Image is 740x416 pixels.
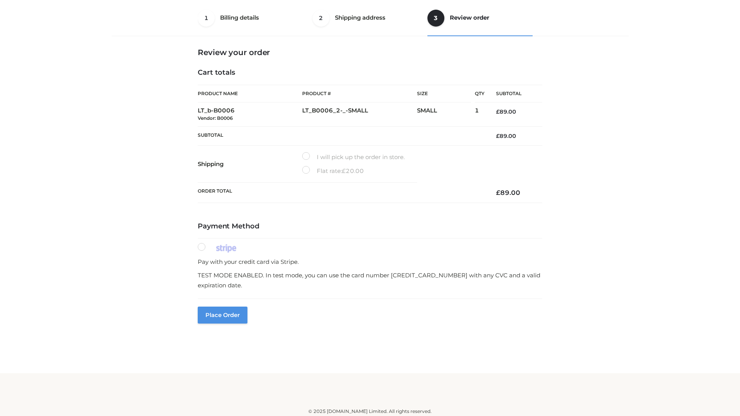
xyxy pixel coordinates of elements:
td: LT_b-B0006 [198,102,302,127]
span: £ [496,108,499,115]
p: Pay with your credit card via Stripe. [198,257,542,267]
td: LT_B0006_2-_-SMALL [302,102,417,127]
small: Vendor: B0006 [198,115,233,121]
th: Subtotal [484,85,542,102]
bdi: 89.00 [496,133,516,139]
th: Shipping [198,146,302,183]
button: Place order [198,307,247,324]
bdi: 20.00 [342,167,364,174]
div: © 2025 [DOMAIN_NAME] Limited. All rights reserved. [114,408,626,415]
th: Subtotal [198,126,484,145]
span: £ [496,189,500,196]
h4: Payment Method [198,222,542,231]
label: I will pick up the order in store. [302,152,405,162]
p: TEST MODE ENABLED. In test mode, you can use the card number [CREDIT_CARD_NUMBER] with any CVC an... [198,270,542,290]
th: Order Total [198,183,484,203]
label: Flat rate: [302,166,364,176]
bdi: 89.00 [496,108,516,115]
th: Product # [302,85,417,102]
td: 1 [475,102,484,127]
span: £ [342,167,346,174]
span: £ [496,133,499,139]
th: Size [417,85,471,102]
td: SMALL [417,102,475,127]
h3: Review your order [198,48,542,57]
bdi: 89.00 [496,189,520,196]
h4: Cart totals [198,69,542,77]
th: Qty [475,85,484,102]
th: Product Name [198,85,302,102]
